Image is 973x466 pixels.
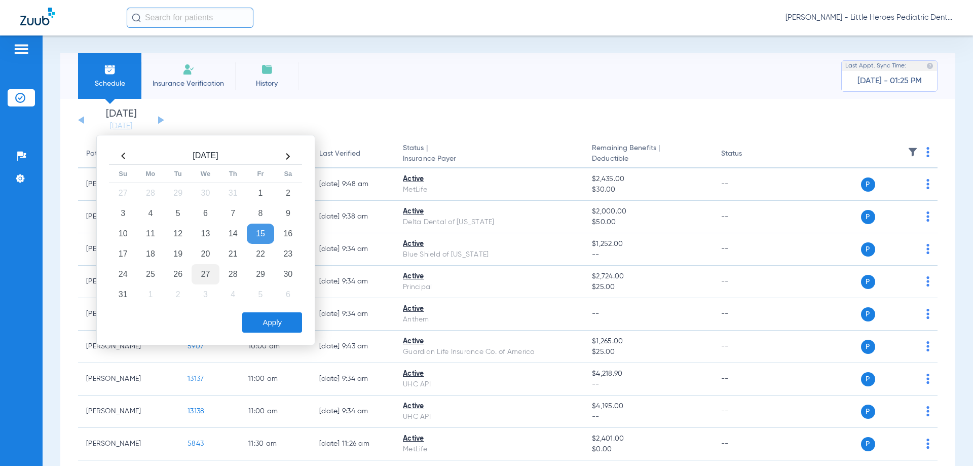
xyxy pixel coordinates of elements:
div: Active [403,239,576,249]
img: Manual Insurance Verification [182,63,195,76]
span: Last Appt. Sync Time: [845,61,906,71]
img: group-dot-blue.svg [926,374,929,384]
span: $2,000.00 [592,206,704,217]
div: Active [403,304,576,314]
td: [DATE] 11:26 AM [311,428,395,460]
td: [DATE] 9:48 AM [311,168,395,201]
td: 11:30 AM [240,428,311,460]
img: filter.svg [908,147,918,157]
div: Principal [403,282,576,293]
div: Active [403,271,576,282]
td: -- [713,428,781,460]
span: 5843 [188,440,204,447]
div: Active [403,434,576,444]
div: Patient Name [86,149,171,159]
div: Blue Shield of [US_STATE] [403,249,576,260]
td: [DATE] 9:38 AM [311,201,395,233]
span: $25.00 [592,282,704,293]
iframe: Chat Widget [922,417,973,466]
div: Patient Name [86,149,131,159]
span: $0.00 [592,444,704,455]
img: hamburger-icon [13,43,29,55]
td: [PERSON_NAME] [78,363,179,396]
td: -- [713,201,781,233]
span: P [861,177,875,192]
td: -- [713,168,781,201]
span: $1,252.00 [592,239,704,249]
span: $25.00 [592,347,704,357]
span: $2,435.00 [592,174,704,185]
div: UHC API [403,412,576,422]
div: UHC API [403,379,576,390]
img: group-dot-blue.svg [926,341,929,351]
span: -- [592,249,704,260]
span: -- [592,310,600,317]
img: group-dot-blue.svg [926,276,929,286]
img: group-dot-blue.svg [926,309,929,319]
img: last sync help info [926,62,933,69]
span: 13137 [188,375,204,382]
td: -- [713,396,781,428]
span: History [243,79,291,89]
td: [PERSON_NAME] [78,396,179,428]
span: $30.00 [592,185,704,195]
div: Anthem [403,314,576,325]
img: group-dot-blue.svg [926,147,929,157]
td: -- [713,331,781,363]
td: [DATE] 9:34 AM [311,266,395,298]
input: Search for patients [127,8,253,28]
span: $50.00 [592,217,704,228]
div: Last Verified [319,149,360,159]
button: Apply [242,312,302,333]
div: Active [403,369,576,379]
span: $4,218.90 [592,369,704,379]
span: 13138 [188,408,204,415]
img: group-dot-blue.svg [926,179,929,189]
td: [DATE] 9:34 AM [311,363,395,396]
li: [DATE] [91,109,152,131]
td: -- [713,233,781,266]
span: $4,195.00 [592,401,704,412]
span: P [861,340,875,354]
div: Delta Dental of [US_STATE] [403,217,576,228]
th: Status [713,140,781,168]
span: P [861,405,875,419]
td: [DATE] 9:34 AM [311,233,395,266]
td: [DATE] 9:34 AM [311,298,395,331]
span: P [861,275,875,289]
td: -- [713,363,781,396]
td: 10:00 AM [240,331,311,363]
span: P [861,210,875,224]
span: Insurance Verification [149,79,228,89]
span: $2,724.00 [592,271,704,282]
div: Active [403,401,576,412]
span: P [861,242,875,257]
td: -- [713,266,781,298]
span: P [861,372,875,386]
img: group-dot-blue.svg [926,244,929,254]
img: group-dot-blue.svg [926,211,929,222]
a: [DATE] [91,121,152,131]
td: [PERSON_NAME] [78,331,179,363]
span: -- [592,379,704,390]
span: $2,401.00 [592,434,704,444]
th: Remaining Benefits | [584,140,713,168]
img: History [261,63,273,76]
img: group-dot-blue.svg [926,406,929,416]
span: [DATE] - 01:25 PM [857,76,922,86]
td: 11:00 AM [240,396,311,428]
div: Guardian Life Insurance Co. of America [403,347,576,357]
span: -- [592,412,704,422]
div: Active [403,206,576,217]
span: P [861,307,875,321]
span: 5907 [188,343,204,350]
div: MetLife [403,185,576,195]
span: Schedule [86,79,134,89]
img: Zuub Logo [20,8,55,25]
span: $1,265.00 [592,336,704,347]
td: [PERSON_NAME] [78,428,179,460]
span: Insurance Payer [403,154,576,164]
span: [PERSON_NAME] - Little Heroes Pediatric Dentistry [785,13,953,23]
td: 11:00 AM [240,363,311,396]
